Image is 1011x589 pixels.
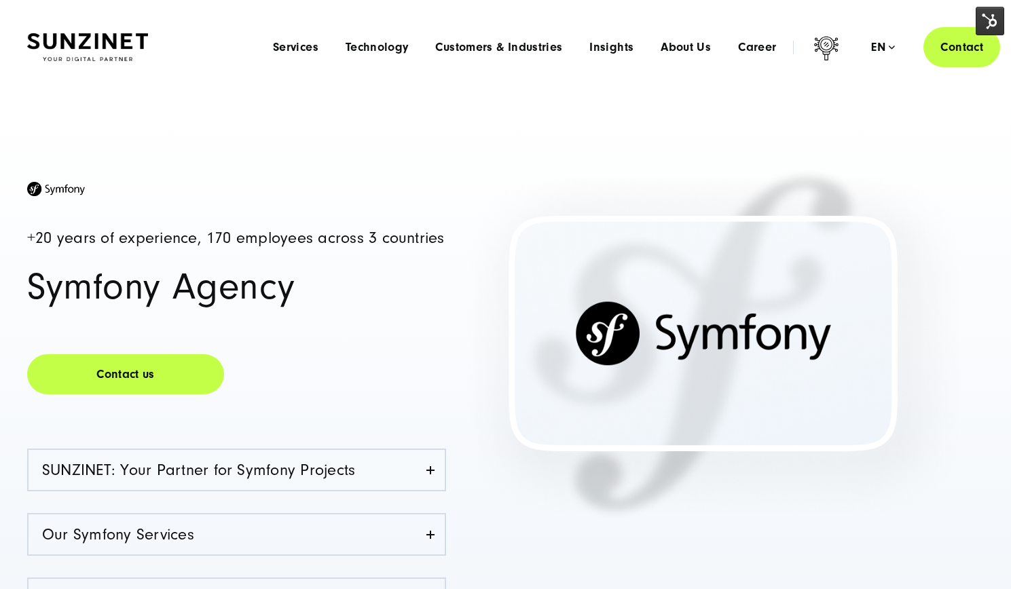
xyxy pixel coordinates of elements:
[27,230,446,247] h4: +20 years of experience, 170 employees across 3 countries
[29,450,445,490] a: SUNZINET: Your Partner for Symfony Projects
[462,166,969,522] img: Symfony Agentur - Digitalagentur SUNZINET
[27,33,148,62] img: SUNZINET Full Service Digital Agentur
[273,41,318,54] a: Services
[435,41,562,54] a: Customers & Industries
[923,27,1000,67] a: Contact
[29,514,445,554] a: Our Symfony Services
[27,182,85,196] img: Symfony - Digitalagentur für individual software entwicklung SUNZINET
[738,41,776,54] a: Career
[976,7,1004,35] img: HubSpot Tools Menu Toggle
[346,41,409,54] a: Technology
[589,41,633,54] a: Insights
[661,41,711,54] a: About Us
[871,41,895,54] div: en
[27,354,224,394] a: Contact us
[27,268,446,306] h1: Symfony Agency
